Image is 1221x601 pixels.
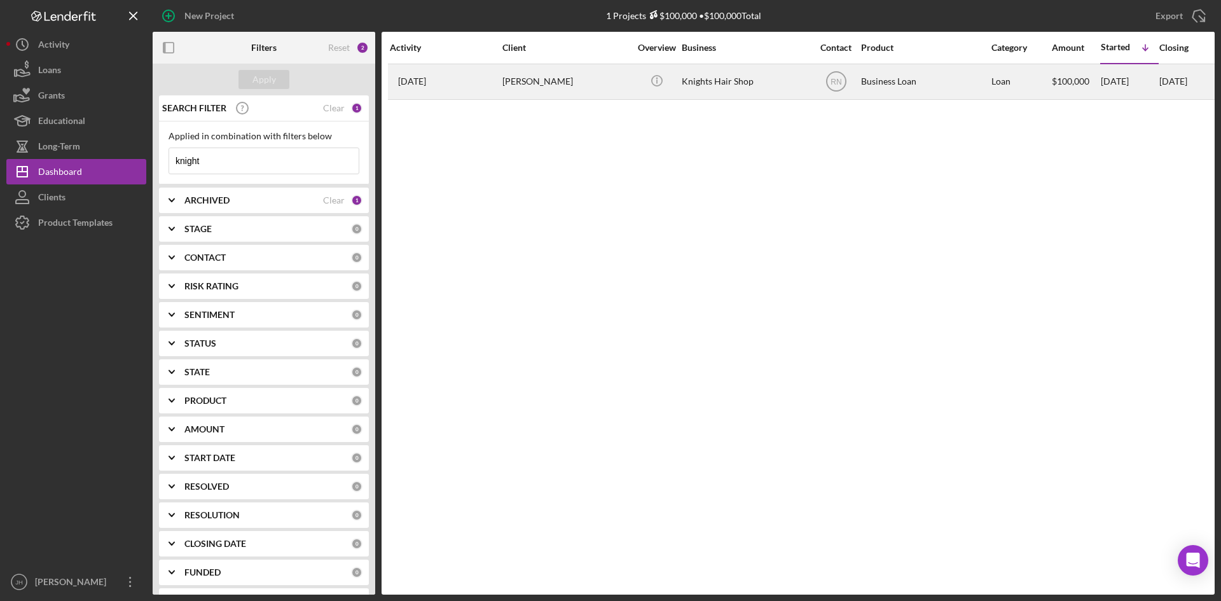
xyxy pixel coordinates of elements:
[351,195,362,206] div: 1
[1155,3,1183,29] div: Export
[328,43,350,53] div: Reset
[184,310,235,320] b: SENTIMENT
[682,43,809,53] div: Business
[184,396,226,406] b: PRODUCT
[1052,76,1089,86] span: $100,000
[398,76,426,86] time: 2025-07-07 16:43
[162,103,226,113] b: SEARCH FILTER
[184,281,238,291] b: RISK RATING
[32,569,114,598] div: [PERSON_NAME]
[351,538,362,549] div: 0
[38,108,85,137] div: Educational
[6,184,146,210] button: Clients
[6,134,146,159] button: Long-Term
[153,3,247,29] button: New Project
[646,10,697,21] div: $100,000
[184,3,234,29] div: New Project
[38,210,113,238] div: Product Templates
[251,43,277,53] b: Filters
[1101,65,1158,99] div: [DATE]
[169,131,359,141] div: Applied in combination with filters below
[991,43,1051,53] div: Category
[6,569,146,595] button: JH[PERSON_NAME]
[323,103,345,113] div: Clear
[682,65,809,99] div: Knights Hair Shop
[184,224,212,234] b: STAGE
[184,539,246,549] b: CLOSING DATE
[831,78,841,86] text: RN
[6,32,146,57] button: Activity
[356,41,369,54] div: 2
[184,338,216,349] b: STATUS
[351,223,362,235] div: 0
[184,567,221,577] b: FUNDED
[38,83,65,111] div: Grants
[38,159,82,188] div: Dashboard
[633,43,680,53] div: Overview
[351,252,362,263] div: 0
[323,195,345,205] div: Clear
[812,43,860,53] div: Contact
[1178,545,1208,576] div: Open Intercom Messenger
[184,424,224,434] b: AMOUNT
[861,43,988,53] div: Product
[6,159,146,184] button: Dashboard
[351,395,362,406] div: 0
[6,83,146,108] button: Grants
[351,280,362,292] div: 0
[861,65,988,99] div: Business Loan
[1159,76,1187,86] time: [DATE]
[991,65,1051,99] div: Loan
[351,509,362,521] div: 0
[38,57,61,86] div: Loans
[606,10,761,21] div: 1 Projects • $100,000 Total
[6,210,146,235] button: Product Templates
[1052,43,1100,53] div: Amount
[252,70,276,89] div: Apply
[184,252,226,263] b: CONTACT
[6,108,146,134] button: Educational
[184,195,230,205] b: ARCHIVED
[6,57,146,83] button: Loans
[351,481,362,492] div: 0
[351,424,362,435] div: 0
[15,579,23,586] text: JH
[38,184,66,213] div: Clients
[1101,42,1130,52] div: Started
[502,65,630,99] div: [PERSON_NAME]
[184,453,235,463] b: START DATE
[38,134,80,162] div: Long-Term
[351,366,362,378] div: 0
[184,481,229,492] b: RESOLVED
[351,338,362,349] div: 0
[351,567,362,578] div: 0
[38,32,69,60] div: Activity
[351,452,362,464] div: 0
[184,367,210,377] b: STATE
[238,70,289,89] button: Apply
[351,102,362,114] div: 1
[390,43,501,53] div: Activity
[1143,3,1215,29] button: Export
[184,510,240,520] b: RESOLUTION
[502,43,630,53] div: Client
[351,309,362,321] div: 0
